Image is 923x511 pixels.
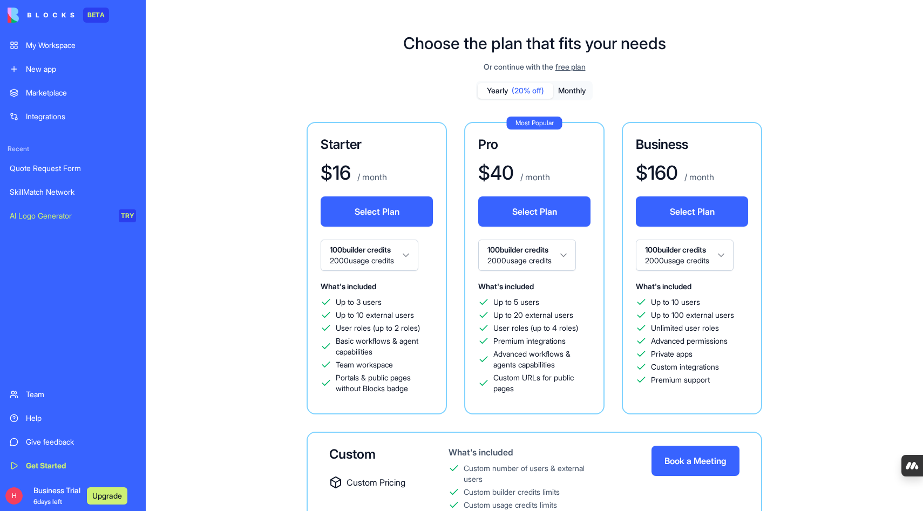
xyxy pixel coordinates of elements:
[651,446,739,476] button: Book a Meeting
[478,136,591,153] h3: Pro
[26,87,136,98] div: Marketplace
[26,460,136,471] div: Get Started
[26,111,136,122] div: Integrations
[403,33,666,53] h1: Choose the plan that fits your needs
[636,162,678,183] h1: $ 160
[355,171,387,183] p: / month
[636,196,748,227] button: Select Plan
[336,372,433,394] span: Portals & public pages without Blocks badge
[3,205,142,227] a: AI Logo GeneratorTRY
[336,310,414,321] span: Up to 10 external users
[682,171,714,183] p: / month
[10,210,111,221] div: AI Logo Generator
[464,487,560,498] div: Custom builder credits limits
[493,372,591,394] span: Custom URLs for public pages
[464,463,599,485] div: Custom number of users & external users
[3,407,142,429] a: Help
[3,158,142,179] a: Quote Request Form
[5,487,23,505] span: H
[493,297,539,308] span: Up to 5 users
[26,389,136,400] div: Team
[26,64,136,74] div: New app
[336,336,433,357] span: Basic workflows & agent capabilities
[518,171,550,183] p: / month
[336,323,420,333] span: User roles (up to 2 roles)
[507,117,562,130] div: Most Popular
[87,487,127,505] button: Upgrade
[26,437,136,447] div: Give feedback
[478,196,591,227] button: Select Plan
[3,181,142,203] a: SkillMatch Network
[321,162,351,183] h1: $ 16
[493,310,573,321] span: Up to 20 external users
[512,85,544,96] span: (20% off)
[449,446,599,459] div: What's included
[553,83,591,99] button: Monthly
[119,209,136,222] div: TRY
[651,323,719,333] span: Unlimited user roles
[3,145,142,153] span: Recent
[321,136,433,153] h3: Starter
[83,8,109,23] div: BETA
[651,362,719,372] span: Custom integrations
[26,413,136,424] div: Help
[651,336,728,346] span: Advanced permissions
[651,297,700,308] span: Up to 10 users
[493,323,578,333] span: User roles (up to 4 roles)
[336,359,393,370] span: Team workspace
[321,282,376,291] span: What's included
[321,196,433,227] button: Select Plan
[8,8,74,23] img: logo
[336,297,382,308] span: Up to 3 users
[478,282,534,291] span: What's included
[3,455,142,476] a: Get Started
[10,163,136,174] div: Quote Request Form
[3,35,142,56] a: My Workspace
[651,374,710,385] span: Premium support
[329,446,414,463] div: Custom
[3,82,142,104] a: Marketplace
[3,106,142,127] a: Integrations
[651,310,734,321] span: Up to 100 external users
[10,187,136,197] div: SkillMatch Network
[484,62,553,72] span: Or continue with the
[33,485,80,507] span: Business Trial
[8,8,109,23] a: BETA
[33,498,62,506] span: 6 days left
[464,500,557,510] div: Custom usage credits limits
[636,282,691,291] span: What's included
[478,83,553,99] button: Yearly
[555,62,586,72] span: free plan
[347,476,405,489] span: Custom Pricing
[26,40,136,51] div: My Workspace
[493,336,566,346] span: Premium integrations
[3,384,142,405] a: Team
[636,136,748,153] h3: Business
[493,349,591,370] span: Advanced workflows & agents capabilities
[3,58,142,80] a: New app
[3,431,142,453] a: Give feedback
[651,349,693,359] span: Private apps
[478,162,514,183] h1: $ 40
